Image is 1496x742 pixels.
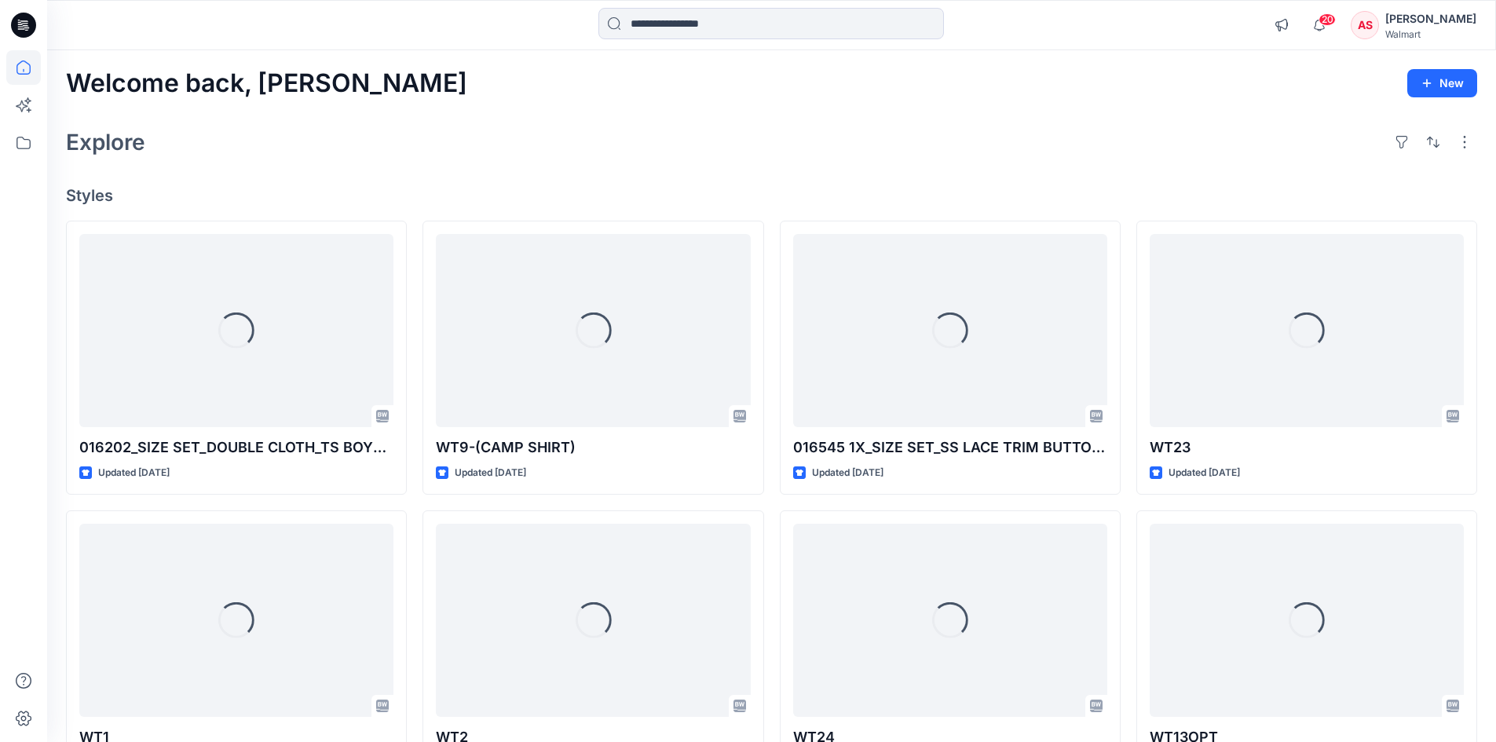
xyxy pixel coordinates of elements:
[66,130,145,155] h2: Explore
[1407,69,1477,97] button: New
[1385,9,1476,28] div: [PERSON_NAME]
[1319,13,1336,26] span: 20
[1150,437,1464,459] p: WT23
[455,465,526,481] p: Updated [DATE]
[1351,11,1379,39] div: AS
[812,465,883,481] p: Updated [DATE]
[66,186,1477,205] h4: Styles
[793,437,1107,459] p: 016545 1X_SIZE SET_SS LACE TRIM BUTTON DOWN TOP
[66,69,467,98] h2: Welcome back, [PERSON_NAME]
[79,437,393,459] p: 016202_SIZE SET_DOUBLE CLOTH_TS BOYFRIEND SHIRT
[436,437,750,459] p: WT9-(CAMP SHIRT)
[1385,28,1476,40] div: Walmart
[1169,465,1240,481] p: Updated [DATE]
[98,465,170,481] p: Updated [DATE]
